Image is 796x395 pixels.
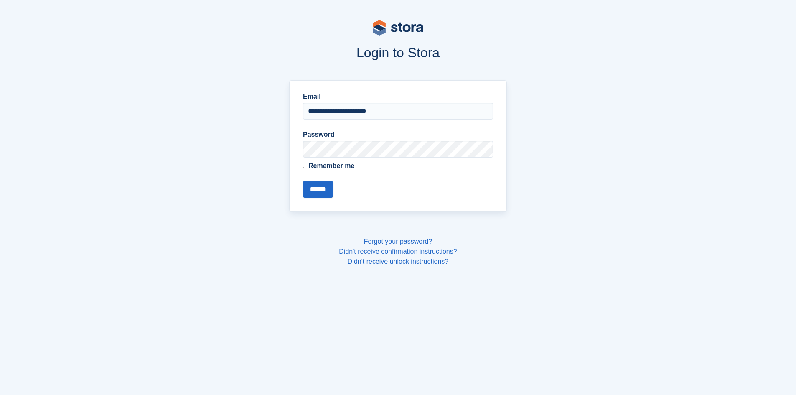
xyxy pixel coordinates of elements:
[130,45,666,60] h1: Login to Stora
[303,130,493,140] label: Password
[303,92,493,102] label: Email
[303,161,493,171] label: Remember me
[339,248,457,255] a: Didn't receive confirmation instructions?
[364,238,432,245] a: Forgot your password?
[348,258,448,265] a: Didn't receive unlock instructions?
[373,20,423,36] img: stora-logo-53a41332b3708ae10de48c4981b4e9114cc0af31d8433b30ea865607fb682f29.svg
[303,163,308,168] input: Remember me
